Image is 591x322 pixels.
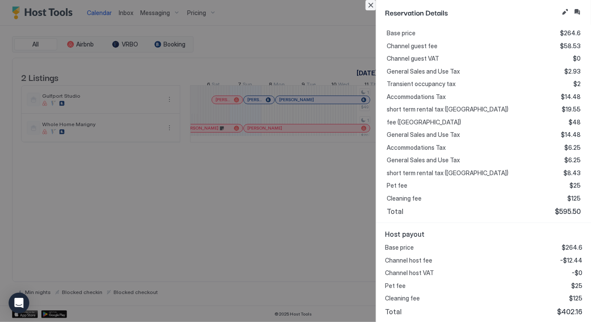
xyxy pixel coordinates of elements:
span: $14.48 [561,131,581,139]
span: -$0 [572,269,582,277]
span: $2 [573,80,581,88]
span: $595.50 [555,207,581,216]
span: $6.25 [564,144,581,152]
div: Open Intercom Messenger [9,293,29,313]
span: Channel guest VAT [387,55,439,62]
span: Channel guest fee [387,42,437,50]
span: Accommodations Tax [387,93,446,101]
span: General Sales and Use Tax [387,156,460,164]
span: $125 [569,294,582,302]
span: $25 [569,182,581,189]
span: General Sales and Use Tax [387,68,460,75]
span: $2.93 [564,68,581,75]
span: $14.48 [561,93,581,101]
span: Cleaning fee [385,294,420,302]
span: short term rental tax ([GEOGRAPHIC_DATA]) [387,105,508,113]
span: Base price [387,29,416,37]
span: $8.43 [563,169,581,177]
span: Cleaning fee [387,195,422,202]
span: Pet fee [385,282,406,290]
span: -$12.44 [560,257,582,264]
span: $19.55 [562,105,581,113]
span: $125 [567,195,581,202]
span: Channel host VAT [385,269,434,277]
span: $264.6 [560,29,581,37]
span: $264.6 [562,244,582,251]
span: $0 [573,55,581,62]
span: Channel host fee [385,257,432,264]
span: $48 [569,118,581,126]
span: Reservation Details [385,7,558,18]
button: Inbox [572,7,582,17]
button: Edit reservation [560,7,570,17]
span: $6.25 [564,156,581,164]
span: General Sales and Use Tax [387,131,460,139]
span: $402.16 [557,307,582,316]
span: $25 [571,282,582,290]
span: Pet fee [387,182,407,189]
span: Host payout [385,230,582,238]
span: Base price [385,244,414,251]
span: Transient occupancy tax [387,80,456,88]
span: Total [385,307,402,316]
span: Total [387,207,403,216]
span: Accommodations Tax [387,144,446,152]
span: $58.53 [560,42,581,50]
span: short term rental tax ([GEOGRAPHIC_DATA]) [387,169,508,177]
span: fee ([GEOGRAPHIC_DATA]) [387,118,461,126]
